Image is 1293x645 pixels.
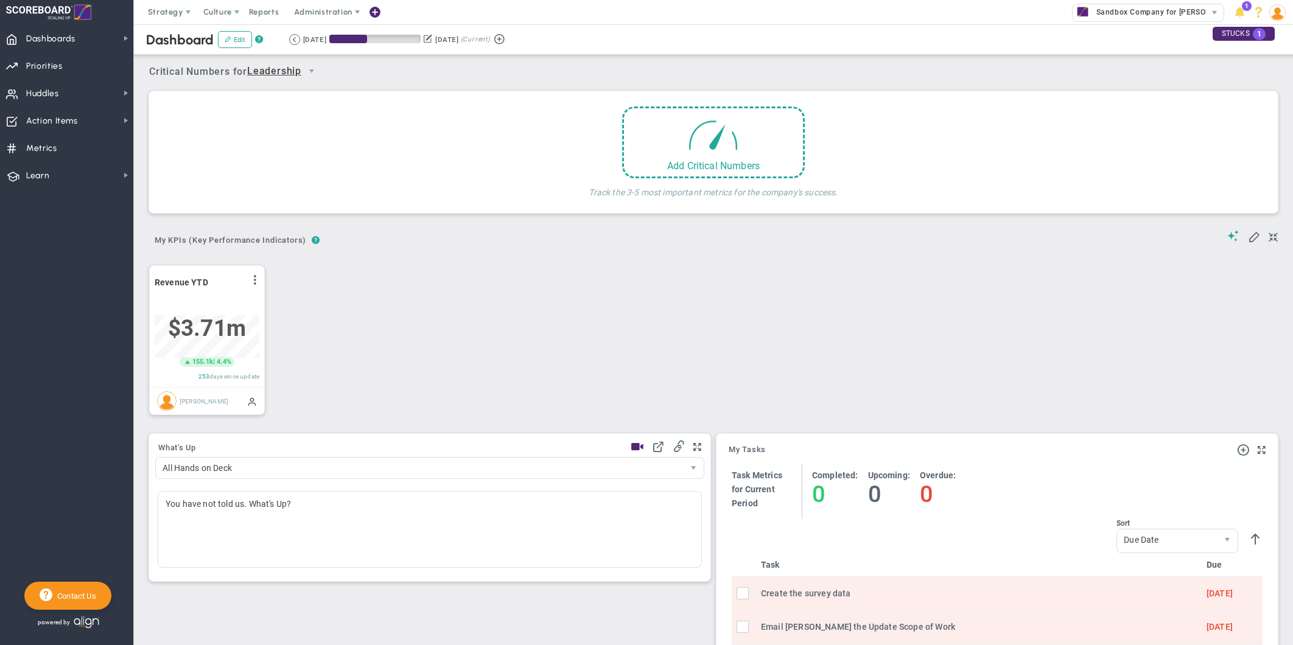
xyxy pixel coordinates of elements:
[247,64,301,79] span: Leadership
[1207,588,1233,598] span: [DATE]
[868,470,910,481] h4: Upcoming:
[289,34,300,45] button: Go to previous period
[213,358,215,366] span: |
[1117,529,1217,550] span: Due Date
[158,491,702,568] div: You have not told us. What's Up?
[149,231,312,252] button: My KPIs (Key Performance Indicators)
[217,358,231,366] span: 4.4%
[761,587,1197,600] div: Create the survey data
[1202,553,1263,577] th: Due
[148,7,183,16] span: Strategy
[146,32,214,48] span: Dashboard
[26,163,49,189] span: Learn
[1227,230,1239,242] span: Suggestions (AI Feature)
[294,7,352,16] span: Administration
[812,481,858,507] h4: 0
[1213,27,1275,41] div: STUCKS
[303,34,326,45] div: [DATE]
[26,108,78,134] span: Action Items
[158,444,196,453] button: What's Up
[624,160,803,172] div: Add Critical Numbers
[729,445,766,455] a: My Tasks
[1207,622,1233,632] span: [DATE]
[168,315,246,341] span: $3,707,282
[868,481,910,507] h4: 0
[329,35,421,43] div: Period Progress: 41% Day 38 of 91 with 53 remaining.
[301,61,322,82] span: select
[26,81,59,106] span: Huddles
[1090,4,1239,20] span: Sandbox Company for [PERSON_NAME]
[812,470,858,481] h4: Completed:
[52,591,96,601] span: Contact Us
[1116,519,1238,528] div: Sort
[729,445,766,454] span: My Tasks
[158,444,196,452] span: What's Up
[26,26,75,52] span: Dashboards
[920,481,956,507] h4: 0
[180,397,228,404] span: [PERSON_NAME]
[589,178,838,198] h4: Track the 3-5 most important metrics for the company's success.
[1248,230,1260,242] span: Edit My KPIs
[149,61,325,83] span: Critical Numbers for
[149,231,312,250] span: My KPIs (Key Performance Indicators)
[461,34,490,45] span: (Current)
[1217,529,1238,553] span: select
[26,136,57,161] span: Metrics
[683,458,704,478] span: select
[198,373,209,380] span: 253
[756,553,1202,577] th: Task
[1253,28,1266,40] span: 1
[732,484,775,494] span: for Current
[156,458,683,478] span: All Hands on Deck
[26,54,63,79] span: Priorities
[209,373,259,380] span: days since update
[1269,4,1286,21] img: 86643.Person.photo
[1242,1,1252,11] span: 1
[218,31,252,48] button: Edit
[920,470,956,481] h4: Overdue:
[192,357,213,367] span: 155.1k
[1075,4,1090,19] img: 32671.Company.photo
[732,470,782,481] h4: Task Metrics
[761,620,1197,633] div: Email Dave the Update Scope of Work
[24,613,150,632] div: Powered by Align
[155,277,208,287] span: Revenue YTD
[203,7,232,16] span: Culture
[435,34,458,45] div: [DATE]
[732,498,758,508] span: Period
[157,391,177,411] img: Steve DuVall
[1206,4,1224,21] span: select
[247,396,257,406] span: Manually Updated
